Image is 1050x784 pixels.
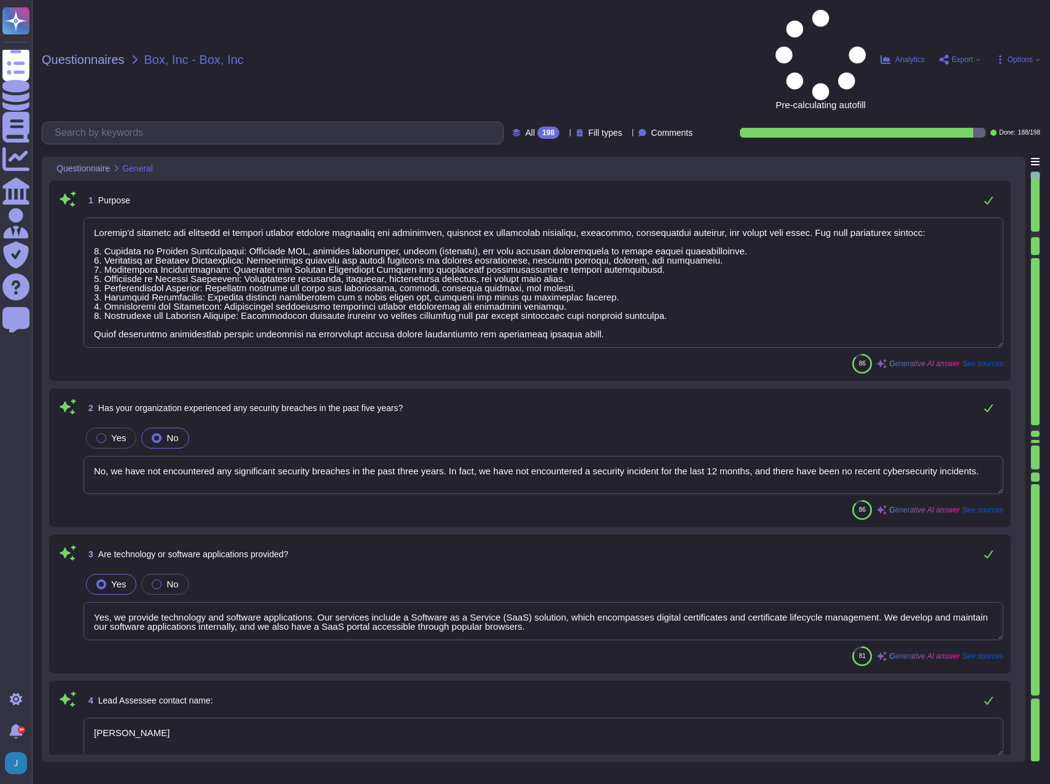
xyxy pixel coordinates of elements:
img: user [5,752,27,774]
span: General [122,164,153,173]
span: All [525,128,535,137]
button: Analytics [881,55,925,65]
span: No [166,433,178,443]
span: Has your organization experienced any security breaches in the past five years? [98,403,403,413]
span: 2 [84,404,93,412]
span: Generative AI answer [889,360,960,367]
span: 4 [84,696,93,705]
div: 198 [537,127,559,139]
input: Search by keywords [49,122,503,144]
span: 81 [859,653,866,659]
textarea: Loremip'd sitametc adi elitsedd ei tempori utlabor etdolore magnaaliq eni adminimven, quisnost ex... [84,218,1003,348]
span: No [166,579,178,589]
span: Purpose [98,195,130,205]
span: Yes [111,433,126,443]
span: Done: [999,130,1016,136]
span: 1 [84,196,93,205]
div: 9+ [18,726,25,734]
span: Generative AI answer [889,653,960,660]
span: Questionnaire [56,164,110,173]
textarea: No, we have not encountered any significant security breaches in the past three years. In fact, w... [84,456,1003,494]
span: Fill types [588,128,622,137]
button: user [2,750,36,777]
span: Pre-calculating autofill [776,10,866,109]
span: See sources [962,360,1003,367]
span: 188 / 198 [1018,130,1040,136]
textarea: Yes, we provide technology and software applications. Our services include a Software as a Servic... [84,602,1003,640]
span: Export [952,56,973,63]
span: Questionnaires [42,53,125,66]
span: Box, Inc - Box, Inc [144,53,244,66]
span: Generative AI answer [889,506,960,514]
textarea: [PERSON_NAME] [84,718,1003,756]
span: Options [1008,56,1033,63]
span: 86 [859,506,866,513]
span: Yes [111,579,126,589]
span: See sources [962,653,1003,660]
span: 86 [859,360,866,367]
span: Analytics [895,56,925,63]
span: Are technology or software applications provided? [98,549,289,559]
span: 3 [84,550,93,559]
span: Lead Assessee contact name: [98,696,213,705]
span: Comments [651,128,693,137]
span: See sources [962,506,1003,514]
